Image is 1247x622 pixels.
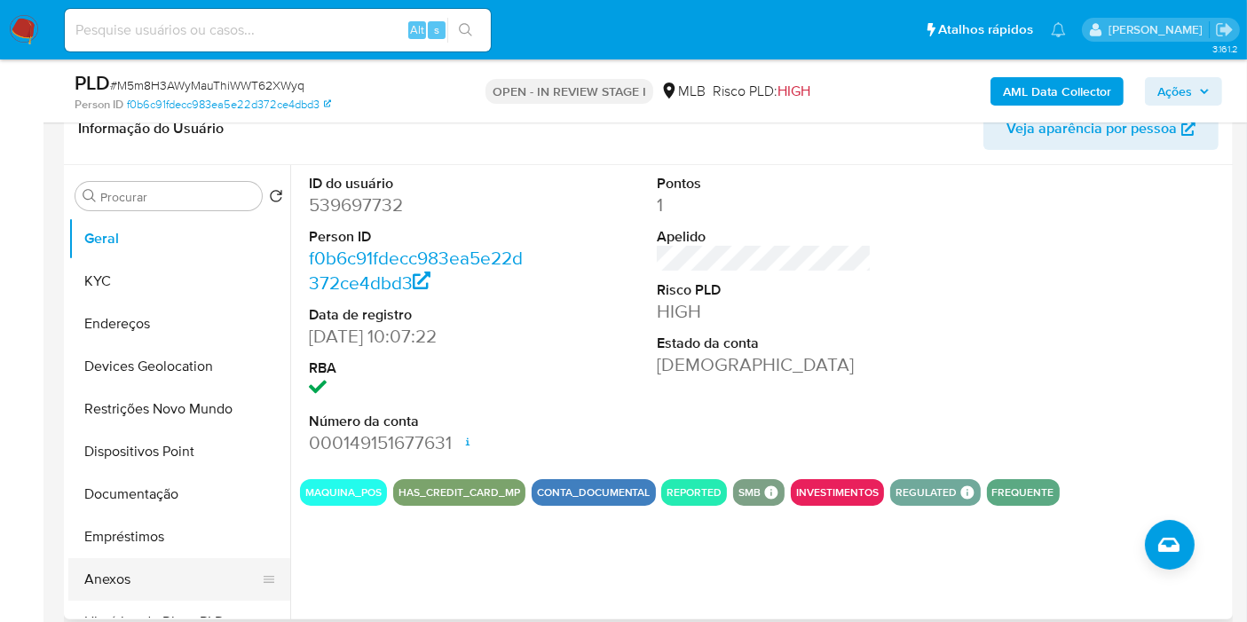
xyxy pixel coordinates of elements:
span: Alt [410,21,424,38]
b: PLD [75,68,110,97]
button: Retornar ao pedido padrão [269,189,283,209]
span: HIGH [777,81,810,101]
button: Endereços [68,303,290,345]
button: Documentação [68,473,290,516]
a: Notificações [1051,22,1066,37]
dt: RBA [309,358,524,378]
span: Risco PLD: [713,82,810,101]
dd: 1 [657,193,872,217]
button: Anexos [68,558,276,601]
dt: ID do usuário [309,174,524,193]
input: Procurar [100,189,255,205]
button: AML Data Collector [990,77,1124,106]
span: Atalhos rápidos [938,20,1033,39]
dt: Person ID [309,227,524,247]
a: Sair [1215,20,1234,39]
button: Empréstimos [68,516,290,558]
dd: [DEMOGRAPHIC_DATA] [657,352,872,377]
a: f0b6c91fdecc983ea5e22d372ce4dbd3 [309,245,523,295]
span: s [434,21,439,38]
span: Veja aparência por pessoa [1006,107,1177,150]
span: 3.161.2 [1212,42,1238,56]
button: KYC [68,260,290,303]
dt: Data de registro [309,305,524,325]
span: Ações [1157,77,1192,106]
p: OPEN - IN REVIEW STAGE I [485,79,653,104]
dd: [DATE] 10:07:22 [309,324,524,349]
dd: 539697732 [309,193,524,217]
button: Procurar [83,189,97,203]
dt: Estado da conta [657,334,872,353]
button: Dispositivos Point [68,430,290,473]
button: Devices Geolocation [68,345,290,388]
button: search-icon [447,18,484,43]
button: Geral [68,217,290,260]
span: # M5m8H3AWyMauThiWWT62XWyq [110,76,304,94]
input: Pesquise usuários ou casos... [65,19,491,42]
dt: Número da conta [309,412,524,431]
dt: Risco PLD [657,280,872,300]
dd: HIGH [657,299,872,324]
a: f0b6c91fdecc983ea5e22d372ce4dbd3 [127,97,331,113]
dt: Pontos [657,174,872,193]
dd: 000149151677631 [309,430,524,455]
button: Veja aparência por pessoa [983,107,1219,150]
p: vitoria.caldeira@mercadolivre.com [1109,21,1209,38]
dt: Apelido [657,227,872,247]
button: Ações [1145,77,1222,106]
button: Restrições Novo Mundo [68,388,290,430]
div: MLB [660,82,706,101]
b: AML Data Collector [1003,77,1111,106]
b: Person ID [75,97,123,113]
h1: Informação do Usuário [78,120,224,138]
